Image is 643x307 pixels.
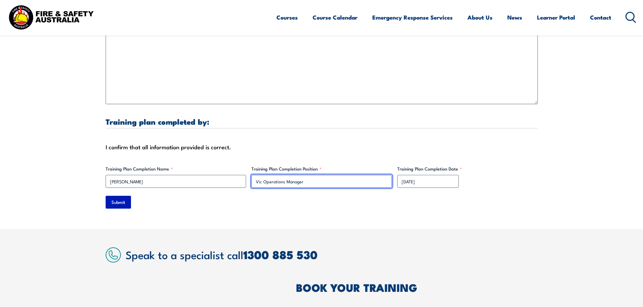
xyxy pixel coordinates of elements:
[467,8,492,26] a: About Us
[126,248,538,260] h2: Speak to a specialist call
[590,8,611,26] a: Contact
[397,175,459,188] input: dd/mm/yyyy
[313,8,357,26] a: Course Calendar
[276,8,298,26] a: Courses
[507,8,522,26] a: News
[106,165,246,172] label: Training Plan Completion Name
[106,196,131,209] input: Submit
[106,118,538,125] h3: Training plan completed by:
[397,165,538,172] label: Training Plan Completion Date
[106,142,538,152] div: I confirm that all information provided is correct.
[537,8,575,26] a: Learner Portal
[372,8,453,26] a: Emergency Response Services
[296,282,538,292] h2: BOOK YOUR TRAINING
[243,245,318,263] a: 1300 885 530
[251,165,392,172] label: Training Plan Completion Position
